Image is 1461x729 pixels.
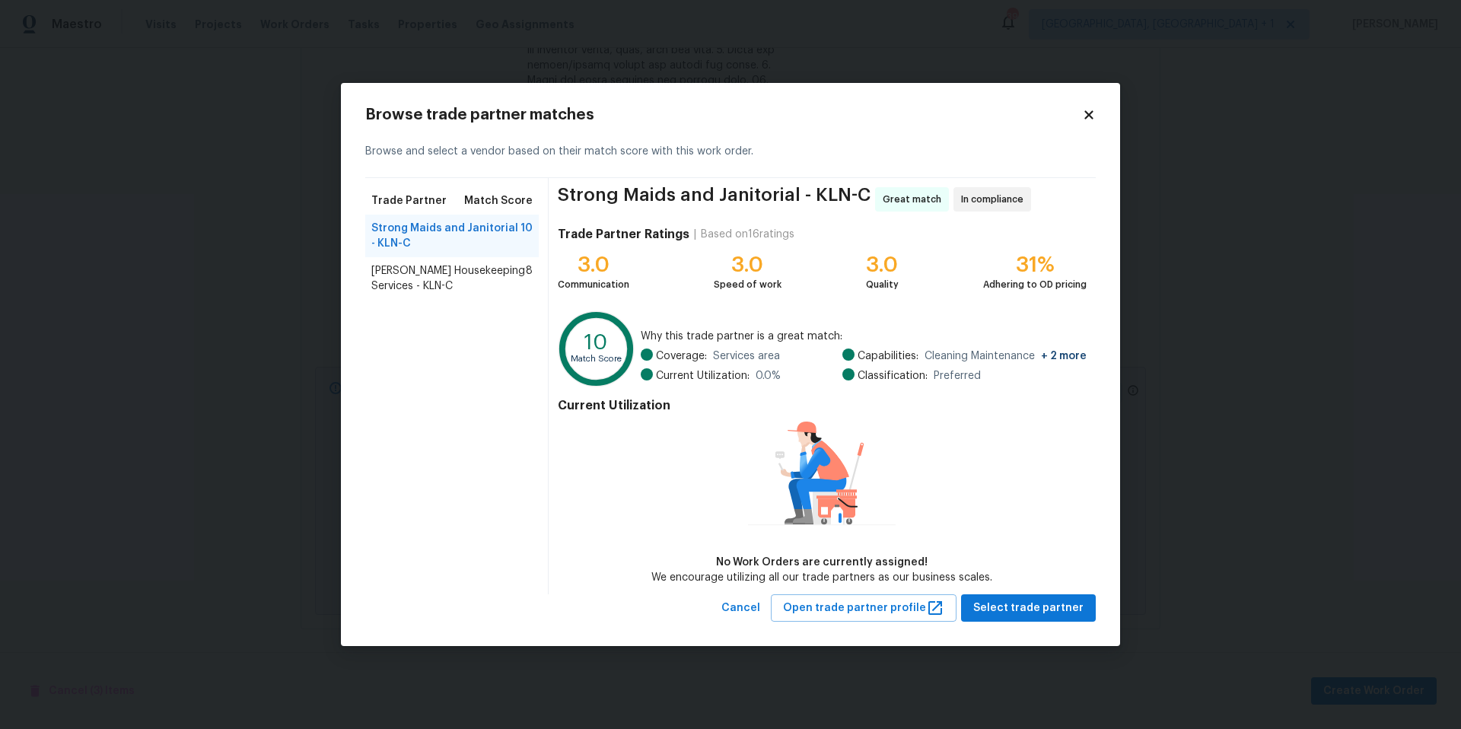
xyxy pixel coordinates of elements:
[961,594,1096,622] button: Select trade partner
[713,349,780,364] span: Services area
[756,368,781,384] span: 0.0 %
[858,368,928,384] span: Classification:
[858,349,918,364] span: Capabilities:
[883,192,947,207] span: Great match
[961,192,1030,207] span: In compliance
[925,349,1087,364] span: Cleaning Maintenance
[371,221,520,251] span: Strong Maids and Janitorial - KLN-C
[584,331,608,352] text: 10
[866,257,899,272] div: 3.0
[701,227,794,242] div: Based on 16 ratings
[656,349,707,364] span: Coverage:
[558,398,1087,413] h4: Current Utilization
[520,221,533,251] span: 10
[934,368,981,384] span: Preferred
[656,368,750,384] span: Current Utilization:
[365,107,1082,123] h2: Browse trade partner matches
[365,126,1096,178] div: Browse and select a vendor based on their match score with this work order.
[641,329,1087,344] span: Why this trade partner is a great match:
[571,355,622,363] text: Match Score
[371,263,526,294] span: [PERSON_NAME] Housekeeping Services - KLN-C
[371,193,447,209] span: Trade Partner
[558,227,689,242] h4: Trade Partner Ratings
[526,263,533,294] span: 8
[715,594,766,622] button: Cancel
[866,277,899,292] div: Quality
[771,594,956,622] button: Open trade partner profile
[973,599,1084,618] span: Select trade partner
[1041,351,1087,361] span: + 2 more
[464,193,533,209] span: Match Score
[651,570,992,585] div: We encourage utilizing all our trade partners as our business scales.
[983,277,1087,292] div: Adhering to OD pricing
[783,599,944,618] span: Open trade partner profile
[558,257,629,272] div: 3.0
[714,277,781,292] div: Speed of work
[651,555,992,570] div: No Work Orders are currently assigned!
[689,227,701,242] div: |
[558,277,629,292] div: Communication
[558,187,871,212] span: Strong Maids and Janitorial - KLN-C
[983,257,1087,272] div: 31%
[721,599,760,618] span: Cancel
[714,257,781,272] div: 3.0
